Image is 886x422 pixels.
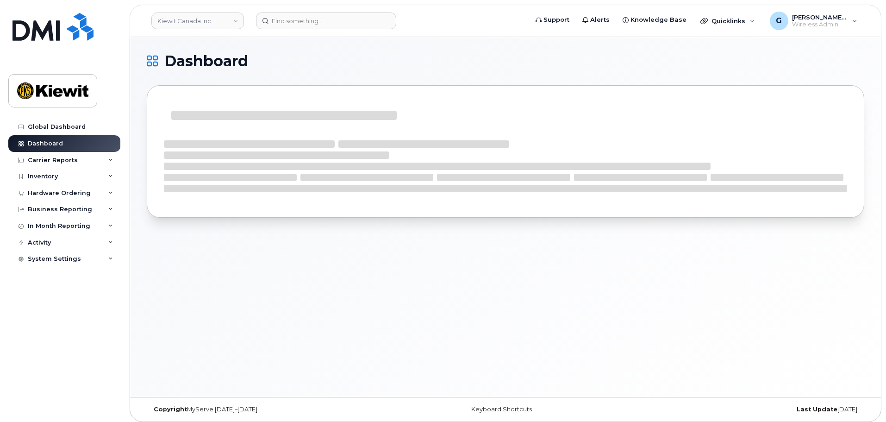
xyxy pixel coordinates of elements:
[154,406,187,413] strong: Copyright
[147,406,386,413] div: MyServe [DATE]–[DATE]
[471,406,532,413] a: Keyboard Shortcuts
[625,406,864,413] div: [DATE]
[164,54,248,68] span: Dashboard
[797,406,837,413] strong: Last Update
